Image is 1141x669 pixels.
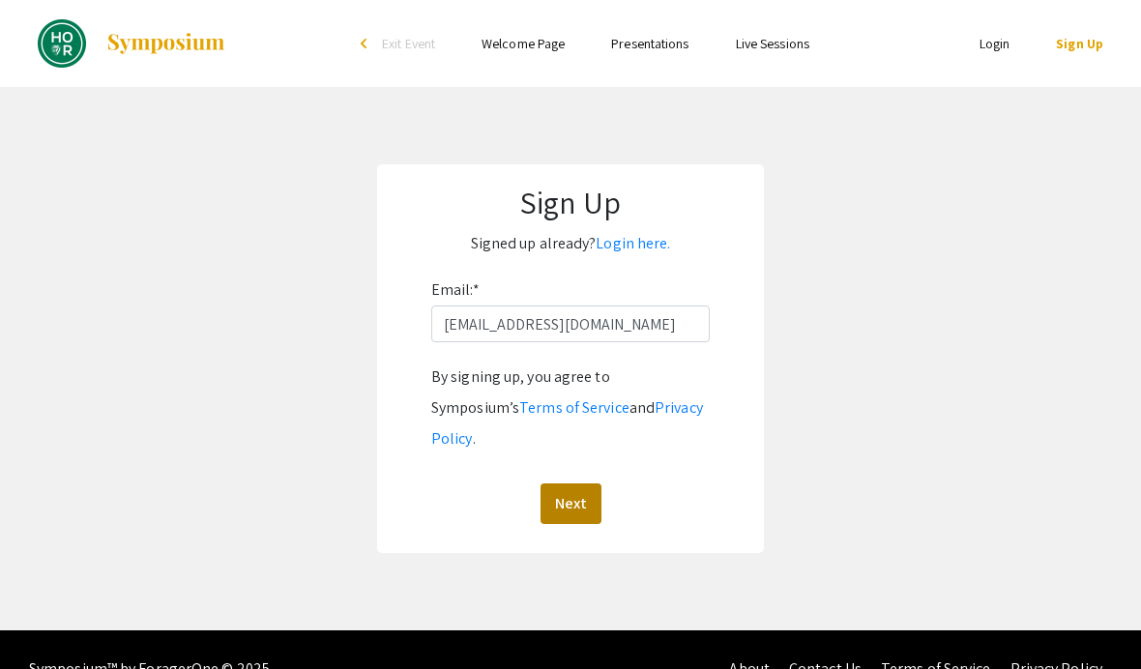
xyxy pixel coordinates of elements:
a: Welcome Page [482,35,565,52]
a: Login [980,35,1010,52]
a: Terms of Service [519,397,629,418]
span: Exit Event [382,35,435,52]
div: By signing up, you agree to Symposium’s and . [431,362,710,454]
h1: Sign Up [396,184,745,220]
a: DREAMS Spring 2025 [15,19,226,68]
label: Email: [431,275,480,305]
iframe: Chat [15,582,82,654]
a: Login here. [596,233,670,253]
p: Signed up already? [396,228,745,259]
a: Live Sessions [736,35,809,52]
a: Presentations [611,35,688,52]
div: arrow_back_ios [361,38,372,49]
a: Privacy Policy [431,397,703,449]
img: DREAMS Spring 2025 [38,19,86,68]
img: Symposium by ForagerOne [105,32,226,55]
button: Next [541,483,601,524]
a: Sign Up [1056,35,1103,52]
